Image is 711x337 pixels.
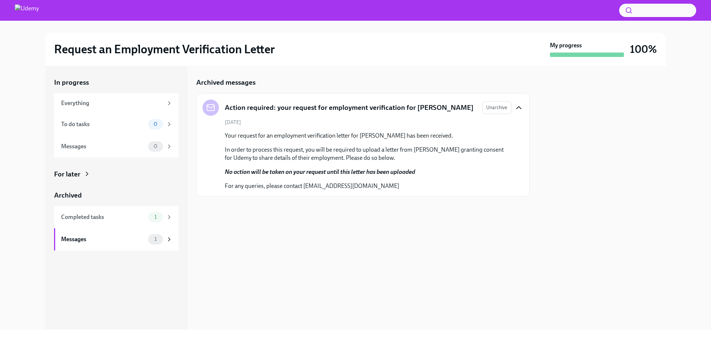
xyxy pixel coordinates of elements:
img: Udemy [15,4,39,16]
p: In order to process this request, you will be required to upload a letter from [PERSON_NAME] gran... [225,146,511,162]
h5: Archived messages [196,78,256,87]
span: 0 [149,121,162,127]
div: Messages [61,142,145,151]
div: For later [54,169,80,179]
h3: 100% [630,43,657,56]
span: 1 [150,236,161,242]
a: In progress [54,78,178,87]
h2: Request an Employment Verification Letter [54,42,275,57]
div: Completed tasks [61,213,145,221]
span: Unarchive [486,104,507,111]
p: For any queries, please contact [EMAIL_ADDRESS][DOMAIN_NAME] [225,182,511,190]
strong: My progress [550,41,582,50]
p: Your request for an employment verification letter for [PERSON_NAME] has been received. [225,132,511,140]
button: Unarchive [482,101,511,114]
div: Messages [61,235,145,243]
span: 1 [150,214,161,220]
a: Everything [54,93,178,113]
a: To do tasks0 [54,113,178,135]
a: Archived [54,191,178,200]
a: Completed tasks1 [54,206,178,228]
h5: Action required: your request for employment verification for [PERSON_NAME] [225,103,474,112]
span: [DATE] [225,119,241,126]
a: For later [54,169,178,179]
div: To do tasks [61,120,145,128]
strong: No action will be taken on your request until this letter has been uploaded [225,168,415,175]
a: Messages1 [54,228,178,250]
div: Everything [61,99,163,107]
a: Messages0 [54,135,178,158]
span: 0 [149,144,162,149]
